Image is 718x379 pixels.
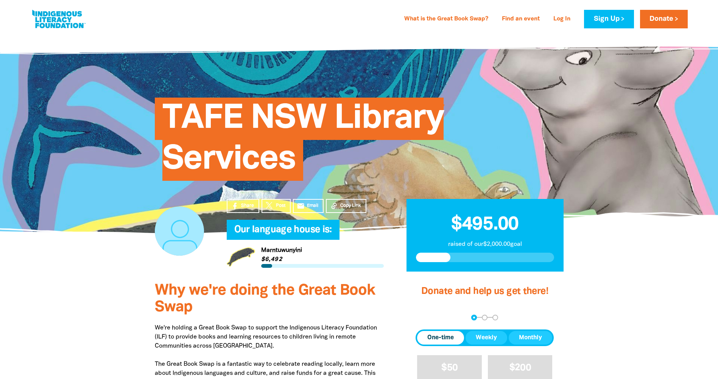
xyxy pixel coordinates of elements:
a: What is the Great Book Swap? [400,13,493,25]
a: Share [227,199,259,213]
span: Our language house is: [234,225,332,240]
button: Navigate to step 1 of 3 to enter your donation amount [471,315,477,320]
a: Log In [549,13,575,25]
span: Email [307,202,318,209]
button: Navigate to step 3 of 3 to enter your payment details [492,315,498,320]
a: Donate [640,10,688,28]
div: Donation frequency [416,329,554,346]
a: emailEmail [293,199,324,213]
button: One-time [417,331,464,345]
h6: My Team [227,232,384,237]
button: Weekly [466,331,507,345]
span: Copy Link [340,202,361,209]
button: Copy Link [326,199,366,213]
span: $495.00 [451,216,519,233]
span: TAFE NSW Library Services [162,103,444,181]
span: Post [276,202,285,209]
button: Navigate to step 2 of 3 to enter your details [482,315,487,320]
span: One-time [427,333,454,342]
span: Share [241,202,254,209]
span: Monthly [519,333,542,342]
span: $50 [441,363,458,372]
a: Sign Up [584,10,634,28]
i: email [297,202,305,210]
span: Why we're doing the Great Book Swap [155,284,375,314]
span: Weekly [476,333,497,342]
p: raised of our $2,000.00 goal [416,240,554,249]
a: Post [262,199,291,213]
button: Monthly [509,331,552,345]
a: Find an event [497,13,544,25]
span: $200 [509,363,531,372]
span: Donate and help us get there! [421,287,548,296]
